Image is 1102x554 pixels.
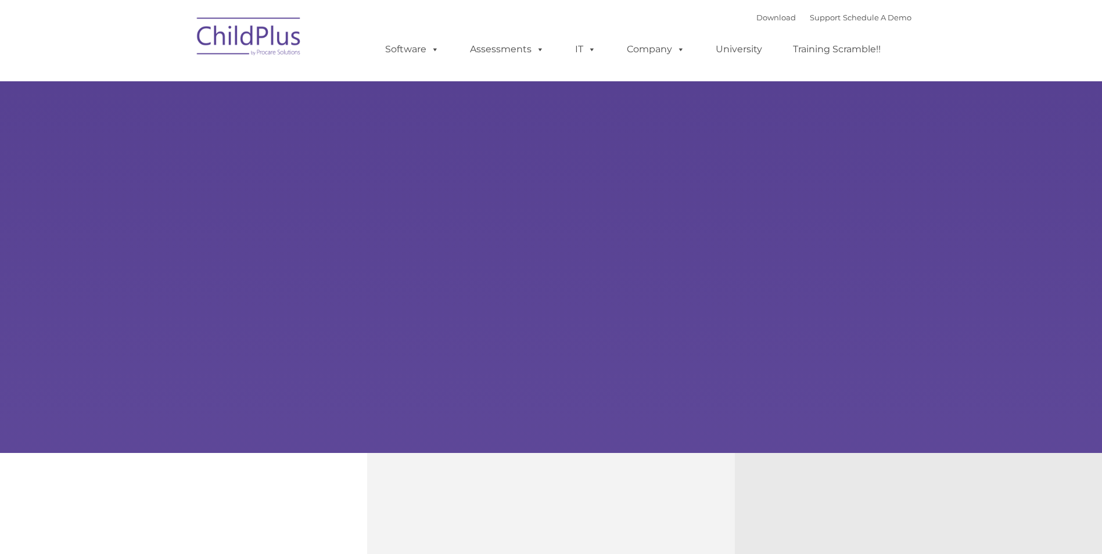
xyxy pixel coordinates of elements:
a: IT [563,38,608,61]
a: Download [756,13,796,22]
a: Schedule A Demo [843,13,911,22]
font: | [756,13,911,22]
a: Support [810,13,841,22]
a: University [704,38,774,61]
img: ChildPlus by Procare Solutions [191,9,307,67]
a: Company [615,38,697,61]
a: Software [374,38,451,61]
a: Training Scramble!! [781,38,892,61]
a: Assessments [458,38,556,61]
